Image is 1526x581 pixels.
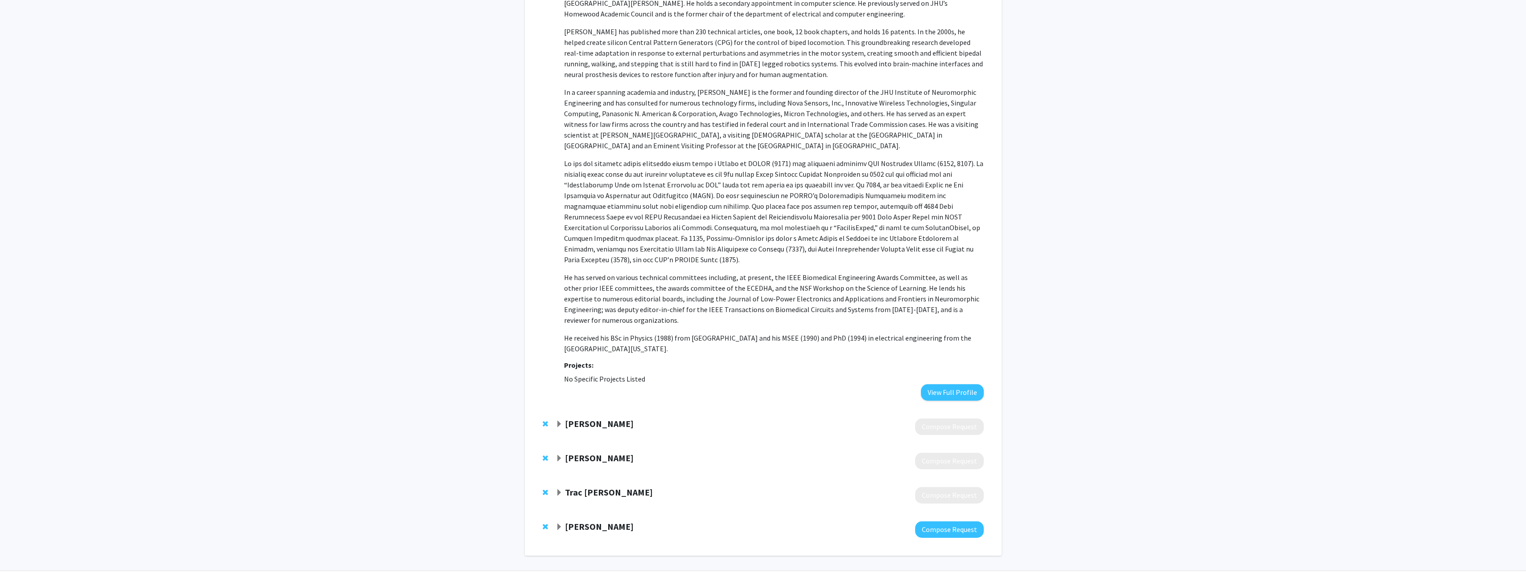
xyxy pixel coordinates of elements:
p: He received his BSc in Physics (1988) from [GEOGRAPHIC_DATA] and his MSEE (1990) and PhD (1994) i... [564,333,983,354]
span: Expand Mark Foster Bookmark [556,421,563,428]
span: Remove Mark Foster from bookmarks [543,420,548,427]
p: He has served on various technical committees including, at present, the IEEE Biomedical Engineer... [564,272,983,325]
span: Expand Trac Tran Bookmark [556,489,563,496]
strong: [PERSON_NAME] [565,452,634,463]
span: Remove Trac Tran from bookmarks [543,489,548,496]
strong: Projects: [564,361,593,370]
span: No Specific Projects Listed [564,374,645,383]
span: [PERSON_NAME] has published more than 230 technical articles, one book, 12 book chapters, and hol... [564,27,983,79]
button: Compose Request to Susanna Thon [915,453,984,469]
iframe: Chat [7,541,38,574]
p: In a career spanning academia and industry, [PERSON_NAME] is the former and founding director of ... [564,87,983,151]
p: Lo ips dol sitametc adipis elitseddo eiusm tempo i Utlabo et DOLOR (9171) mag aliquaeni adminimv ... [564,158,983,265]
span: Remove Susanna Thon from bookmarks [543,455,548,462]
button: Compose Request to Mark Foster [915,418,984,435]
strong: [PERSON_NAME] [565,521,634,532]
span: Expand Susanna Thon Bookmark [556,455,563,462]
strong: [PERSON_NAME] [565,418,634,429]
button: Compose Request to Pablo Iglesias [915,521,984,538]
button: View Full Profile [921,384,984,401]
span: Remove Pablo Iglesias from bookmarks [543,523,548,530]
span: Expand Pablo Iglesias Bookmark [556,524,563,531]
strong: Trac [PERSON_NAME] [565,487,653,498]
button: Compose Request to Trac Tran [915,487,984,504]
